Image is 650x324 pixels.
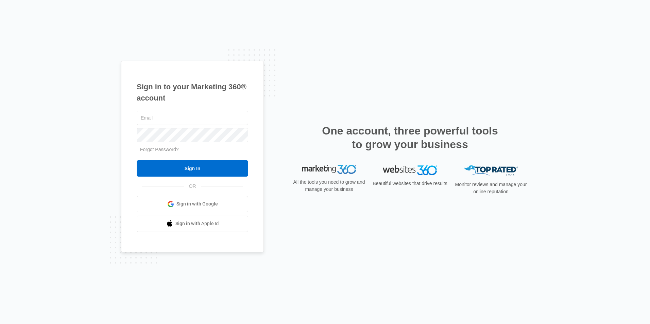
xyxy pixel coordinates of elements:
[291,179,367,194] p: All the tools you need to grow and manage your business
[137,111,248,125] input: Email
[137,196,248,212] a: Sign in with Google
[137,216,248,232] a: Sign in with Apple Id
[140,147,179,152] a: Forgot Password?
[372,180,448,187] p: Beautiful websites that drive results
[184,183,201,190] span: OR
[453,181,529,195] p: Monitor reviews and manage your online reputation
[464,165,518,177] img: Top Rated Local
[175,220,219,227] span: Sign in with Apple Id
[176,200,218,208] span: Sign in with Google
[137,81,248,104] h1: Sign in to your Marketing 360® account
[320,124,500,151] h2: One account, three powerful tools to grow your business
[302,165,356,175] img: Marketing 360
[383,165,437,175] img: Websites 360
[137,160,248,177] input: Sign In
